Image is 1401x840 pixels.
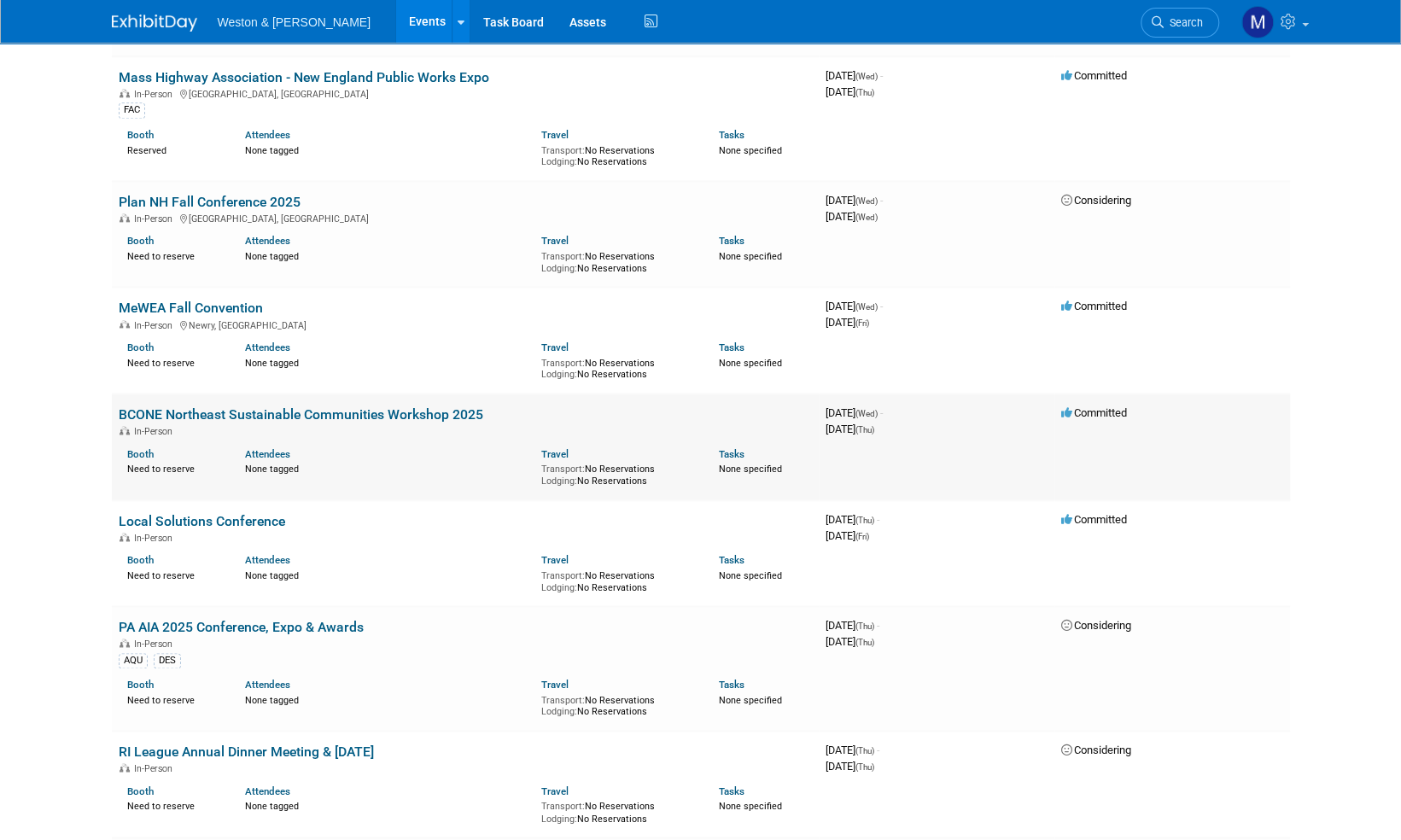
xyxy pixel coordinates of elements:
[245,142,528,157] div: None tagged
[719,570,782,581] span: None specified
[127,235,154,247] a: Booth
[855,638,874,647] span: (Thu)
[826,85,874,98] span: [DATE]
[245,354,528,370] div: None tagged
[127,448,154,460] a: Booth
[541,263,577,274] span: Lodging:
[120,639,130,647] img: In-Person Event
[541,354,693,381] div: No Reservations No Reservations
[245,460,528,475] div: None tagged
[855,213,878,222] span: (Wed)
[120,320,130,329] img: In-Person Event
[1061,300,1127,312] span: Committed
[245,235,290,247] a: Attendees
[127,691,220,707] div: Need to reserve
[719,129,744,141] a: Tasks
[1061,744,1131,756] span: Considering
[855,88,874,97] span: (Thu)
[119,102,145,118] div: FAC
[880,300,883,312] span: -
[541,248,693,274] div: No Reservations No Reservations
[541,695,585,706] span: Transport:
[127,354,220,370] div: Need to reserve
[127,248,220,263] div: Need to reserve
[855,425,874,435] span: (Thu)
[245,567,528,582] div: None tagged
[826,316,869,329] span: [DATE]
[541,679,569,691] a: Travel
[826,300,883,312] span: [DATE]
[719,358,782,369] span: None specified
[119,513,285,529] a: Local Solutions Conference
[120,763,130,772] img: In-Person Event
[541,797,693,824] div: No Reservations No Reservations
[1241,6,1274,38] img: Mary Ann Trujillo
[855,409,878,418] span: (Wed)
[826,406,883,419] span: [DATE]
[541,142,693,168] div: No Reservations No Reservations
[134,89,178,100] span: In-Person
[245,785,290,797] a: Attendees
[127,341,154,353] a: Booth
[855,302,878,312] span: (Wed)
[719,679,744,691] a: Tasks
[134,320,178,331] span: In-Person
[719,464,782,475] span: None specified
[120,89,130,97] img: In-Person Event
[127,785,154,797] a: Booth
[826,423,874,435] span: [DATE]
[541,554,569,566] a: Travel
[541,448,569,460] a: Travel
[541,251,585,262] span: Transport:
[134,213,178,225] span: In-Person
[134,763,178,774] span: In-Person
[119,69,489,85] a: Mass Highway Association - New England Public Works Expo
[119,300,263,316] a: MeWEA Fall Convention
[826,513,879,526] span: [DATE]
[541,570,585,581] span: Transport:
[855,72,878,81] span: (Wed)
[877,619,879,632] span: -
[245,691,528,707] div: None tagged
[541,369,577,380] span: Lodging:
[855,196,878,206] span: (Wed)
[1061,619,1131,632] span: Considering
[826,744,879,756] span: [DATE]
[134,639,178,650] span: In-Person
[245,679,290,691] a: Attendees
[119,744,374,760] a: RI League Annual Dinner Meeting & [DATE]
[541,145,585,156] span: Transport:
[855,516,874,525] span: (Thu)
[245,554,290,566] a: Attendees
[1141,8,1219,38] a: Search
[826,194,883,207] span: [DATE]
[1061,194,1131,207] span: Considering
[541,813,577,824] span: Lodging:
[719,235,744,247] a: Tasks
[120,426,130,435] img: In-Person Event
[541,460,693,487] div: No Reservations No Reservations
[154,653,181,668] div: DES
[245,248,528,263] div: None tagged
[245,448,290,460] a: Attendees
[541,358,585,369] span: Transport:
[719,695,782,706] span: None specified
[127,567,220,582] div: Need to reserve
[127,554,154,566] a: Booth
[127,142,220,157] div: Reserved
[119,86,812,100] div: [GEOGRAPHIC_DATA], [GEOGRAPHIC_DATA]
[119,406,483,423] a: BCONE Northeast Sustainable Communities Workshop 2025
[119,211,812,225] div: [GEOGRAPHIC_DATA], [GEOGRAPHIC_DATA]
[826,619,879,632] span: [DATE]
[855,621,874,631] span: (Thu)
[119,653,148,668] div: AQU
[541,156,577,167] span: Lodging:
[127,797,220,813] div: Need to reserve
[719,554,744,566] a: Tasks
[119,194,301,210] a: Plan NH Fall Conference 2025
[880,406,883,419] span: -
[880,69,883,82] span: -
[218,15,371,29] span: Weston & [PERSON_NAME]
[719,145,782,156] span: None specified
[719,801,782,812] span: None specified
